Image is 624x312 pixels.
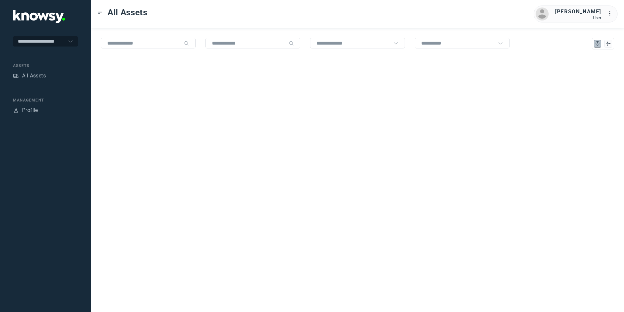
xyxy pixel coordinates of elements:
span: All Assets [108,7,148,18]
div: : [608,10,616,19]
div: User [555,16,601,20]
div: Management [13,97,78,103]
div: [PERSON_NAME] [555,8,601,16]
tspan: ... [608,11,615,16]
div: Profile [13,107,19,113]
div: Assets [13,73,19,79]
div: List [605,41,611,47]
div: All Assets [22,72,46,80]
div: : [608,10,616,18]
a: ProfileProfile [13,106,38,114]
div: Assets [13,63,78,69]
img: Application Logo [13,10,65,23]
img: avatar.png [536,7,549,20]
div: Search [289,41,294,46]
div: Toggle Menu [98,10,102,15]
div: Search [184,41,189,46]
div: Profile [22,106,38,114]
div: Map [595,41,601,47]
a: AssetsAll Assets [13,72,46,80]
